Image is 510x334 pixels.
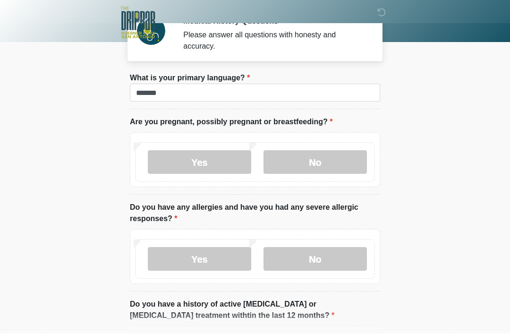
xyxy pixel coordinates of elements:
label: Are you pregnant, possibly pregnant or breastfeeding? [130,117,332,128]
label: No [263,248,367,271]
label: No [263,151,367,174]
label: Yes [148,151,251,174]
img: The DRIPBaR - The Strand at Huebner Oaks Logo [120,7,155,39]
label: Yes [148,248,251,271]
label: Do you have a history of active [MEDICAL_DATA] or [MEDICAL_DATA] treatment withtin the last 12 mo... [130,299,380,322]
label: What is your primary language? [130,73,250,84]
label: Do you have any allergies and have you had any severe allergic responses? [130,202,380,225]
